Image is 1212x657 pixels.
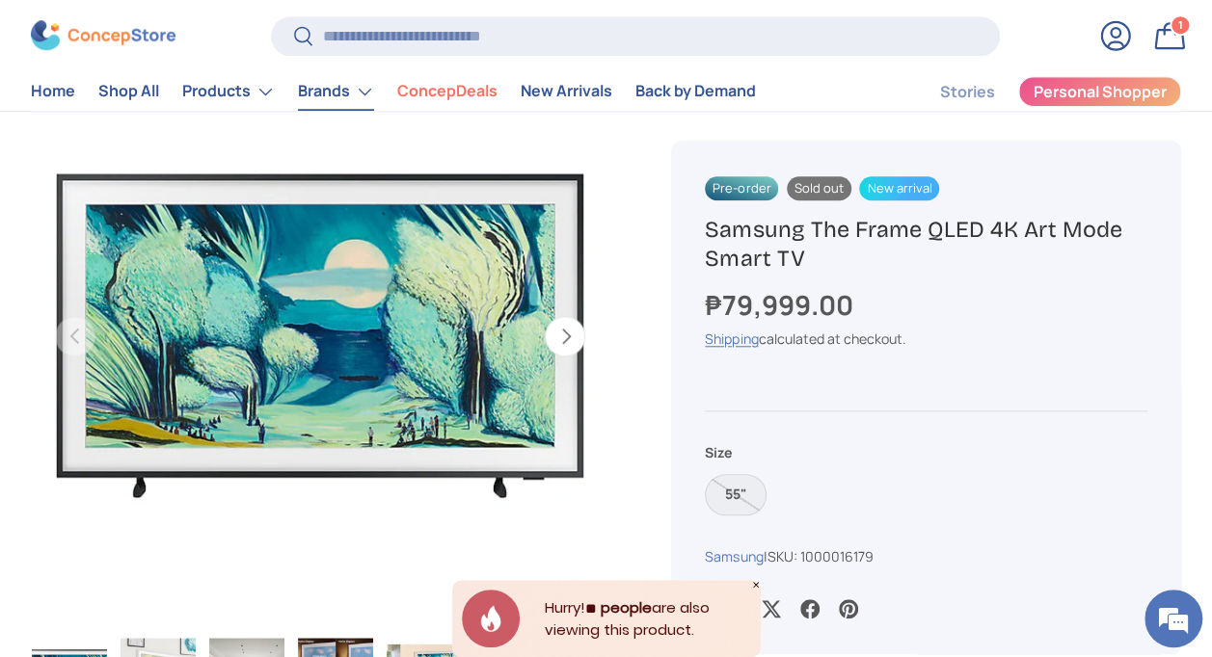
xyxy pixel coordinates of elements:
h1: Samsung The Frame QLED 4K Art Mode Smart TV [705,215,1147,274]
summary: Brands [286,72,386,111]
a: ConcepDeals [397,73,498,111]
div: calculated at checkout. [705,328,1147,349]
div: Leave a message [100,108,324,133]
div: Close [751,580,761,590]
span: 1 [1178,18,1183,33]
label: Sold out [705,474,767,515]
span: 1000016179 [799,547,873,565]
nav: Primary [31,72,756,111]
a: Back by Demand [635,73,756,111]
em: Submit [283,513,350,539]
a: Shipping [705,329,758,348]
a: Home [31,73,75,111]
summary: Products [171,72,286,111]
div: Minimize live chat window [316,10,363,56]
strong: ₱79,999.00 [705,286,857,323]
nav: Secondary [894,72,1181,111]
a: Personal Shopper [1018,76,1181,107]
img: ConcepStore [31,21,175,51]
span: SKU: [767,547,796,565]
span: Pre-order [705,176,778,200]
legend: Size [705,442,732,462]
a: Shop All [98,73,159,111]
span: Personal Shopper [1034,85,1167,100]
span: Sold out [787,176,851,200]
span: | [763,547,873,565]
a: Stories [940,73,995,111]
textarea: Type your message and click 'Submit' [10,446,367,513]
span: We are offline. Please leave us a message. [40,202,337,397]
a: New Arrivals [521,73,612,111]
span: New arrival [859,176,939,200]
a: Samsung [705,547,763,565]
